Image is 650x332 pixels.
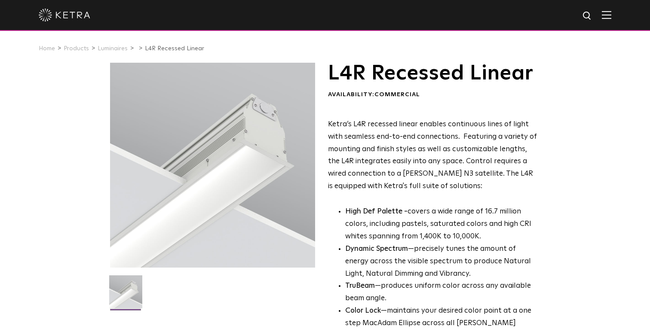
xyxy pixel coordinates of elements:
[374,91,420,97] span: Commercial
[109,275,142,315] img: L4R-2021-Web-Square
[345,243,537,280] li: —precisely tunes the amount of energy across the visible spectrum to produce Natural Light, Natur...
[345,282,375,289] strong: TruBeam
[39,46,55,52] a: Home
[345,208,408,215] strong: High Def Palette -
[345,245,408,253] strong: Dynamic Spectrum
[582,11,593,21] img: search icon
[345,280,537,305] li: —produces uniform color across any available beam angle.
[64,46,89,52] a: Products
[602,11,611,19] img: Hamburger%20Nav.svg
[98,46,128,52] a: Luminaires
[328,91,537,99] div: Availability:
[345,206,537,243] p: covers a wide range of 16.7 million colors, including pastels, saturated colors and high CRI whit...
[345,307,381,314] strong: Color Lock
[39,9,90,21] img: ketra-logo-2019-white
[328,119,537,193] p: Ketra’s L4R recessed linear enables continuous lines of light with seamless end-to-end connection...
[145,46,204,52] a: L4R Recessed Linear
[328,63,537,84] h1: L4R Recessed Linear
